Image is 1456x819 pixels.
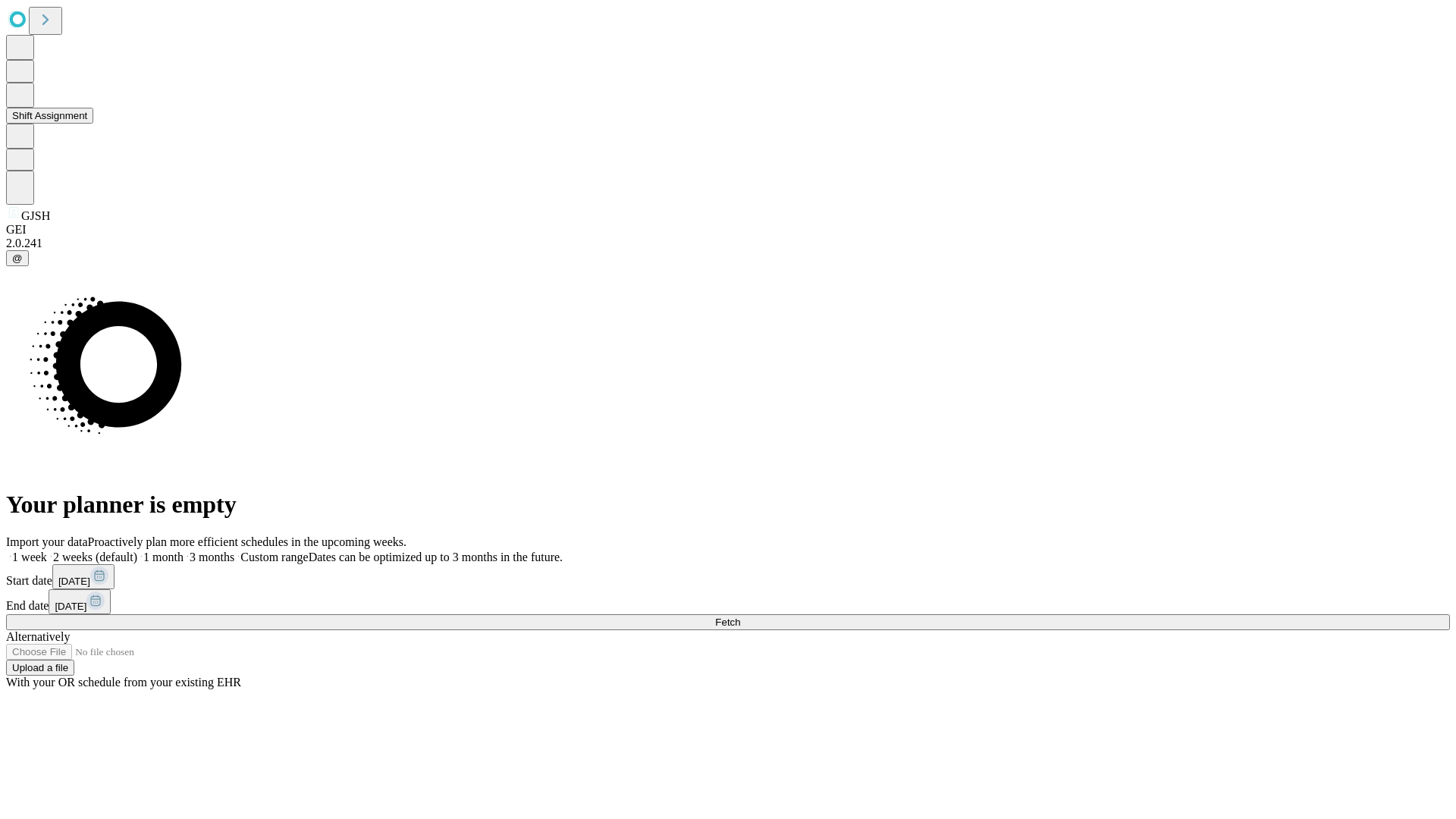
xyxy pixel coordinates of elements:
[143,551,184,563] span: 1 month
[6,535,88,548] span: Import your data
[53,551,137,563] span: 2 weeks (default)
[190,551,234,563] span: 3 months
[6,491,1450,519] h1: Your planner is empty
[6,660,74,676] button: Upload a file
[240,551,308,563] span: Custom range
[6,589,1450,614] div: End date
[49,589,111,614] button: [DATE]
[12,551,47,563] span: 1 week
[6,223,1450,237] div: GEI
[6,250,29,266] button: @
[55,601,86,612] span: [DATE]
[715,617,740,628] span: Fetch
[6,237,1450,250] div: 2.0.241
[52,564,115,589] button: [DATE]
[309,551,563,563] span: Dates can be optimized up to 3 months in the future.
[21,209,50,222] span: GJSH
[12,253,23,264] span: @
[6,614,1450,630] button: Fetch
[58,576,90,587] span: [DATE]
[6,676,241,689] span: With your OR schedule from your existing EHR
[88,535,406,548] span: Proactively plan more efficient schedules in the upcoming weeks.
[6,564,1450,589] div: Start date
[6,108,93,124] button: Shift Assignment
[6,630,70,643] span: Alternatively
